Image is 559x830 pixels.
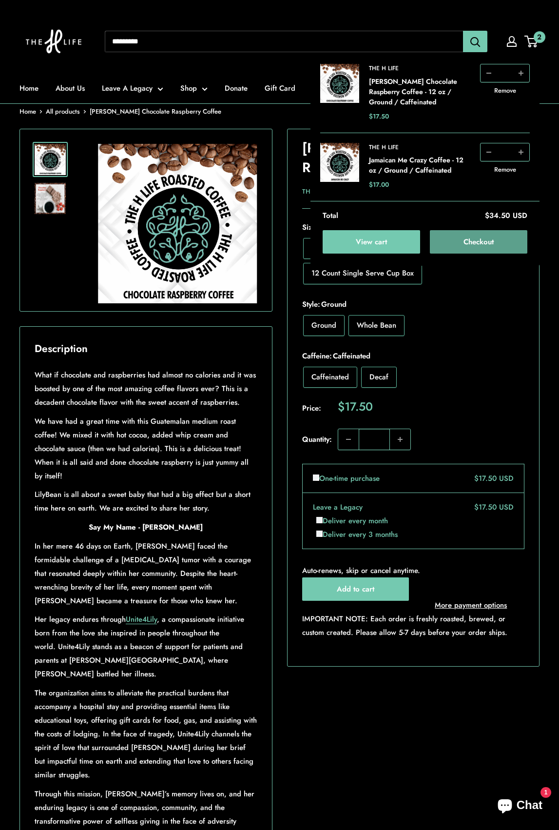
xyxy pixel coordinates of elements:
span: Ground [311,320,336,331]
a: About Us [56,81,85,95]
img: Chocolate Raspberry Coffee [35,183,66,214]
span: Total [323,209,338,222]
div: $17.50 USD [467,500,514,514]
span: Caffeinated [311,372,349,382]
span: 12 Count Single Serve Cup Box [311,268,414,278]
span: [PERSON_NAME] Chocolate Raspberry Coffee [90,107,221,116]
span: $17.00 [369,180,389,189]
img: Chocolate Raspberry Coffee [98,144,257,303]
a: More payment options [418,598,524,612]
span: 2 [534,31,545,43]
p: IMPORTANT NOTE: Each order is freshly roasted, brewed, or custom created. Please allow 5-7 days b... [302,612,525,639]
button: Increase quantity [390,429,410,450]
span: Whole Bean [357,320,396,331]
p: In her mere 46 days on Earth, [PERSON_NAME] faced the formidable challenge of a [MEDICAL_DATA] tu... [35,539,257,608]
a: Gift Card [265,81,295,95]
button: Search [463,31,487,52]
p: Her legacy endures through , a compassionate initiative born from the love she inspired in people... [35,613,257,681]
a: Remove [494,166,516,173]
img: Chocolate Raspberry Coffee [35,144,66,175]
input: Deliver every 3 months. Product price $17.50 USD [316,531,323,537]
p: We have had a great time with this Guatemalan medium roast coffee! We mixed it with hot cocoa, ad... [35,415,257,483]
label: Deliver every month [316,515,388,526]
button: Add to cart [302,577,409,601]
h1: [PERSON_NAME] Chocolate Raspberry Coffee [302,138,525,178]
input: Search... [105,31,463,52]
input: One-time purchase. Product price $17.50 USD [313,474,319,481]
a: [PERSON_NAME] Chocolate Raspberry Coffee - 12 oz / Ground / Caffeinated [369,77,470,107]
span: Ground [320,299,347,310]
label: Quantity: [302,426,338,450]
input: Quantity [359,429,390,450]
p: The organization aims to alleviate the practical burdens that accompany a hospital stay and provi... [35,686,257,782]
label: One-time purchase [313,472,380,485]
p: Auto-renews, skip or cancel anytime. [302,564,525,577]
a: Jamaican Me Crazy Coffee - 12 oz / Ground / Caffeinated [369,155,470,176]
a: All products [46,107,80,116]
strong: Say My Name - [PERSON_NAME] [89,522,203,533]
button: Checkout [430,230,527,254]
a: 2 [525,36,538,47]
span: Size: [302,220,525,234]
a: Unite4Lily [126,614,157,625]
img: Jamaican Me Crazy Coffee [320,143,359,182]
label: Ground [303,315,345,336]
span: $34.50 USD [485,209,527,222]
span: Price: [302,401,338,415]
a: Donate [225,81,248,95]
a: Home [19,81,39,95]
a: Leave A Legacy [102,81,163,95]
label: Deliver every 3 months [316,529,398,540]
p: What if chocolate and raspberries had almost no calories and it was boosted by one of the most am... [35,368,257,409]
inbox-online-store-chat: Shopify online store chat [489,790,551,822]
a: The H Life [302,187,334,196]
span: Caffeinated [332,351,370,361]
span: $17.50 [369,112,389,121]
button: Decrease quantity [338,429,359,450]
button: Increase quantity [513,64,529,82]
a: My account [507,36,517,47]
a: Home [19,107,36,116]
h2: Description [35,341,257,357]
span: $17.50 [338,401,373,413]
a: The H Life [369,64,470,73]
span: Decaf [369,372,388,382]
nav: Breadcrumb [19,106,221,118]
a: Shop [180,81,208,95]
label: Leave a Legacy [313,500,363,514]
input: Quantity [497,69,513,77]
input: Deliver every month. Product price $17.50 USD [316,517,323,523]
label: Decaf [361,367,397,388]
button: Decrease quantity [481,143,497,161]
p: LilyBean is all about a sweet baby that had a big effect but a short time here on earth. We are e... [35,488,257,515]
input: Quantity [497,148,513,156]
img: The H Life [19,10,88,73]
a: The H Life [369,143,470,152]
span: Caffeine: [302,349,525,363]
label: 12 Count Single Serve Cup Box [303,263,422,284]
div: $17.50 USD [467,472,514,485]
button: Decrease quantity [481,64,497,82]
label: Caffeinated [303,367,357,388]
img: Chocolate Raspberry Coffee [320,64,359,103]
label: 4 oz [303,238,334,259]
label: Whole Bean [348,315,405,336]
span: Style: [302,297,525,311]
button: Increase quantity [513,143,529,161]
a: Remove [494,87,516,94]
a: View cart [323,230,420,254]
